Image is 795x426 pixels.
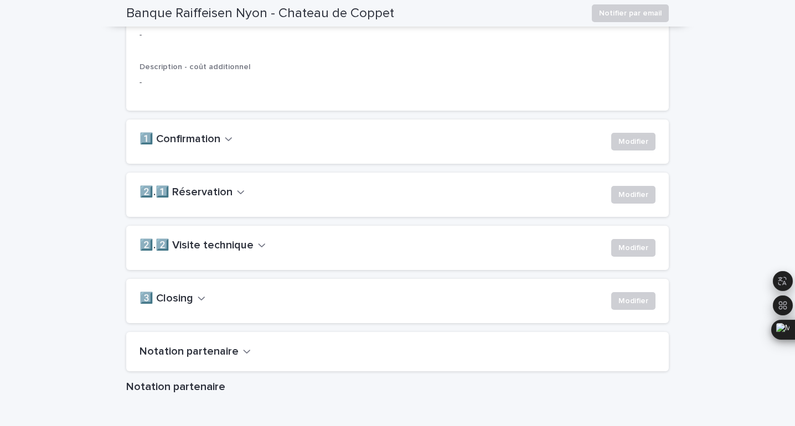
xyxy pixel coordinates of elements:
[140,345,239,359] h2: Notation partenaire
[618,242,648,253] span: Modifier
[140,292,193,305] h2: 3️⃣ Closing
[140,239,266,252] button: 2️⃣.2️⃣ Visite technique
[611,292,655,310] button: Modifier
[126,6,394,22] h2: Banque Raiffeisen Nyon - Chateau de Coppet
[140,186,233,199] h2: 2️⃣.1️⃣ Réservation
[611,186,655,204] button: Modifier
[140,186,245,199] button: 2️⃣.1️⃣ Réservation
[618,189,648,200] span: Modifier
[618,136,648,147] span: Modifier
[618,295,648,306] span: Modifier
[140,292,205,305] button: 3️⃣ Closing
[140,133,233,146] button: 1️⃣ Confirmation
[140,77,655,89] p: -
[140,239,254,252] h2: 2️⃣.2️⃣ Visite technique
[592,4,669,22] button: Notifier par email
[140,29,303,41] p: -
[140,345,251,359] button: Notation partenaire
[126,380,669,393] h1: Notation partenaire
[140,133,220,146] h2: 1️⃣ Confirmation
[611,239,655,257] button: Modifier
[611,133,655,150] button: Modifier
[599,8,662,19] span: Notifier par email
[140,63,251,71] span: Description - coût additionnel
